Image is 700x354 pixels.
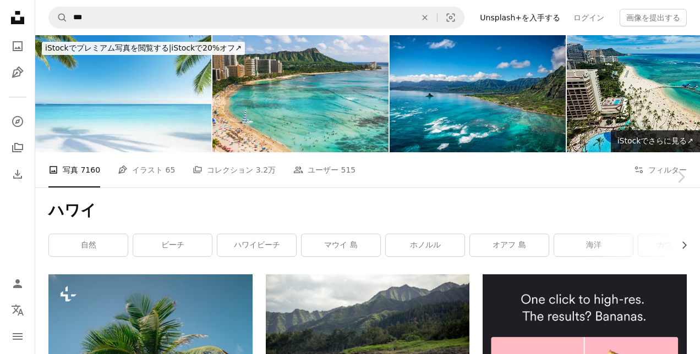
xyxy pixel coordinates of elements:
button: Unsplashで検索する [49,7,68,28]
button: 全てクリア [413,7,437,28]
div: iStockで20%オフ ↗ [42,42,245,55]
a: ユーザー 515 [293,152,356,187]
a: ビーチ [133,234,212,256]
button: フィルター [634,152,687,187]
a: 昼間、波のある岸辺を泳ぐ人々 [266,338,470,347]
a: 次へ [661,124,700,230]
button: メニュー [7,325,29,347]
a: ホノルル [386,234,464,256]
img: Tropical paradise beach scene for background or wallpaper [35,35,211,152]
span: 515 [341,164,356,176]
button: 画像を提出する [620,9,687,26]
button: リストを右にスクロールする [674,234,687,256]
a: ログイン [567,9,611,26]
button: 言語 [7,299,29,321]
a: イラスト [7,62,29,84]
a: Unsplash+を入手する [473,9,567,26]
span: 3.2万 [256,164,276,176]
a: 写真 [7,35,29,57]
span: 65 [166,164,176,176]
a: 海洋 [554,234,633,256]
a: 自然 [49,234,128,256]
span: iStockでプレミアム写真を閲覧する | [45,43,171,52]
a: iStockでさらに見る↗ [611,130,700,152]
a: 探す [7,110,29,132]
a: ログイン / 登録する [7,273,29,295]
button: ビジュアル検索 [437,7,464,28]
h1: ハワイ [48,201,687,220]
img: Hawaii Aerial Seascape [390,35,566,152]
a: イラスト 65 [118,152,175,187]
a: ハワイビーチ [217,234,296,256]
a: iStockでプレミアム写真を閲覧する|iStockで20%オフ↗ [35,35,251,62]
a: コレクション 3.2万 [193,152,276,187]
img: ハワイビーチホノルル市は、ワイキキビーチとダイヤモンドヘッド山頂の風景を旅行します 日没時, オアフ島, アメリカの休暇. [212,35,389,152]
form: サイト内でビジュアルを探す [48,7,464,29]
a: オアフ 島 [470,234,549,256]
a: マウイ 島 [302,234,380,256]
span: iStockでさらに見る ↗ [617,136,693,145]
